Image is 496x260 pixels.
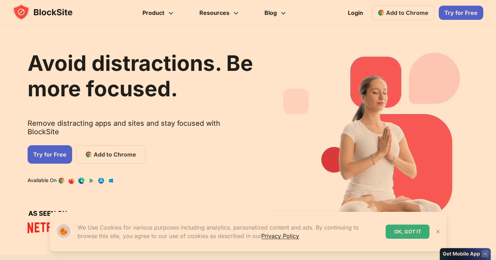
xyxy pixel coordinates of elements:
a: Add to Chrome [372,5,434,20]
a: Add to Chrome [76,145,145,164]
h1: Avoid distractions. Be more focused. [28,50,253,101]
p: We Use Cookies for various purposes including analytics, personalized content and ads. By continu... [77,223,380,240]
a: Try for Free [439,6,483,20]
span: Add to Chrome [94,150,136,159]
img: chrome-icon.svg [378,9,385,16]
a: Login [344,4,367,21]
text: Available On [28,177,57,184]
div: OK, GOT IT [386,225,430,239]
button: Close [433,227,443,236]
img: blocksite-icon.5d769676.svg [13,4,86,21]
text: Remove distracting apps and sites and stay focused with BlockSite [28,119,253,142]
a: Try for Free [28,145,72,164]
img: Close [435,229,441,234]
span: Add to Chrome [386,9,428,16]
a: Privacy Policy [261,232,299,239]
